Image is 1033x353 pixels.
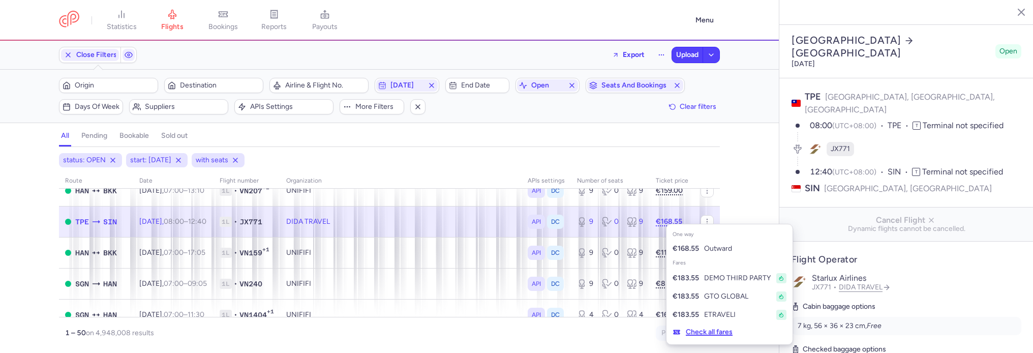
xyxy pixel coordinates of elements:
time: 08:00 [810,121,832,130]
span: Tan Son Nhat International, Ho Chi Minh City, Viet Nam [75,309,89,320]
a: DIDA TRAVEL [839,283,891,291]
td: UNIFIFI [280,237,522,268]
span: [GEOGRAPHIC_DATA], [GEOGRAPHIC_DATA] [824,182,992,195]
span: – [164,310,204,319]
span: APIs settings [250,103,330,111]
time: 12:40 [810,167,832,176]
span: – [164,248,205,257]
span: More filters [355,103,400,111]
time: 07:00 [164,186,184,195]
span: OPEN [65,188,71,194]
time: 13:10 [188,186,204,195]
p: Starlux Airlines [812,274,1021,283]
h5: Cabin baggage options [792,301,1021,313]
div: 0 [602,217,619,227]
td: UNIFIFI [280,268,522,299]
span: • [234,248,237,258]
span: SIN [805,182,820,195]
button: Check all fares [666,324,739,340]
span: ETRAVELI [704,311,736,319]
figure: JX airline logo [808,142,823,156]
span: €183.55 [673,292,699,301]
time: 07:00 [164,248,184,257]
span: OPEN [65,312,71,318]
a: bookings [198,9,249,32]
span: [DATE] [390,81,423,90]
span: payouts [312,22,338,32]
span: 1L [220,248,232,258]
th: date [133,173,214,189]
h2: [GEOGRAPHIC_DATA] [GEOGRAPHIC_DATA] [792,34,991,60]
span: Days of week [75,103,119,111]
a: statistics [96,9,147,32]
th: Flight number [214,173,280,189]
span: • [234,279,237,289]
span: start: [DATE] [130,155,171,165]
span: [DATE], [139,310,204,319]
th: Ticket price [650,173,694,189]
div: 9 [577,248,594,258]
div: 0 [602,310,619,320]
span: DEMO THIRD PARTY [704,274,771,282]
span: Upload [676,51,698,59]
span: bookings [208,22,238,32]
th: route [59,173,133,189]
span: API [532,217,541,227]
time: 08:00 [164,217,184,226]
span: GTO GLOBAL [704,292,748,301]
div: 4 [577,310,594,320]
span: – [164,279,207,288]
div: 0 [602,186,619,196]
span: OPEN [65,250,71,256]
div: 9 [577,217,594,227]
button: End date [445,78,509,93]
span: status: OPEN [63,155,106,165]
span: Clear filters [680,103,716,110]
span: • [234,186,237,196]
button: Upload [672,47,703,63]
span: DC [551,186,560,196]
button: Destination [164,78,263,93]
div: 0 [602,279,619,289]
span: DC [551,310,560,320]
span: +1 [267,308,274,318]
time: 12:40 [188,217,206,226]
span: Terminal not specified [922,167,1003,176]
time: 17:05 [188,248,205,257]
span: Terminal not specified [923,121,1004,130]
span: reports [261,22,287,32]
td: UNIFIFI [280,299,522,330]
span: [GEOGRAPHIC_DATA], [GEOGRAPHIC_DATA], [GEOGRAPHIC_DATA] [805,92,995,114]
span: Seats and bookings [601,81,669,90]
th: organization [280,173,522,189]
span: Airline & Flight No. [285,81,365,90]
span: – [164,217,206,226]
span: API [532,279,541,289]
span: Noibai International, Hanoi, Viet Nam [75,247,89,258]
span: OPEN [65,281,71,287]
span: • [234,217,237,227]
span: VN1404 [239,310,267,320]
span: (UTC+08:00) [832,122,876,130]
div: 4 [627,310,644,320]
button: APIs settings [234,99,333,114]
th: number of seats [571,173,650,189]
span: Suvarnabhumi Airport, Bangkok, Thailand [103,185,117,196]
div: 9 [627,279,644,289]
div: 9 [577,279,594,289]
span: +1 [262,246,269,256]
h4: Flight Operator [792,254,1021,266]
td: DIDA TRAVEL [280,206,522,237]
span: Suvarnabhumi Airport, Bangkok, Thailand [103,247,117,258]
span: T [913,122,921,130]
span: €183.55 [673,274,699,282]
a: CitizenPlane red outlined logo [59,11,79,30]
span: Open [999,46,1017,56]
span: OPEN [65,219,71,225]
span: Cancel Flight [787,216,1025,225]
button: Clear filters [665,99,720,114]
span: Destination [180,81,260,90]
span: TPE [888,120,913,132]
a: flights [147,9,198,32]
button: Days of week [59,99,123,114]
